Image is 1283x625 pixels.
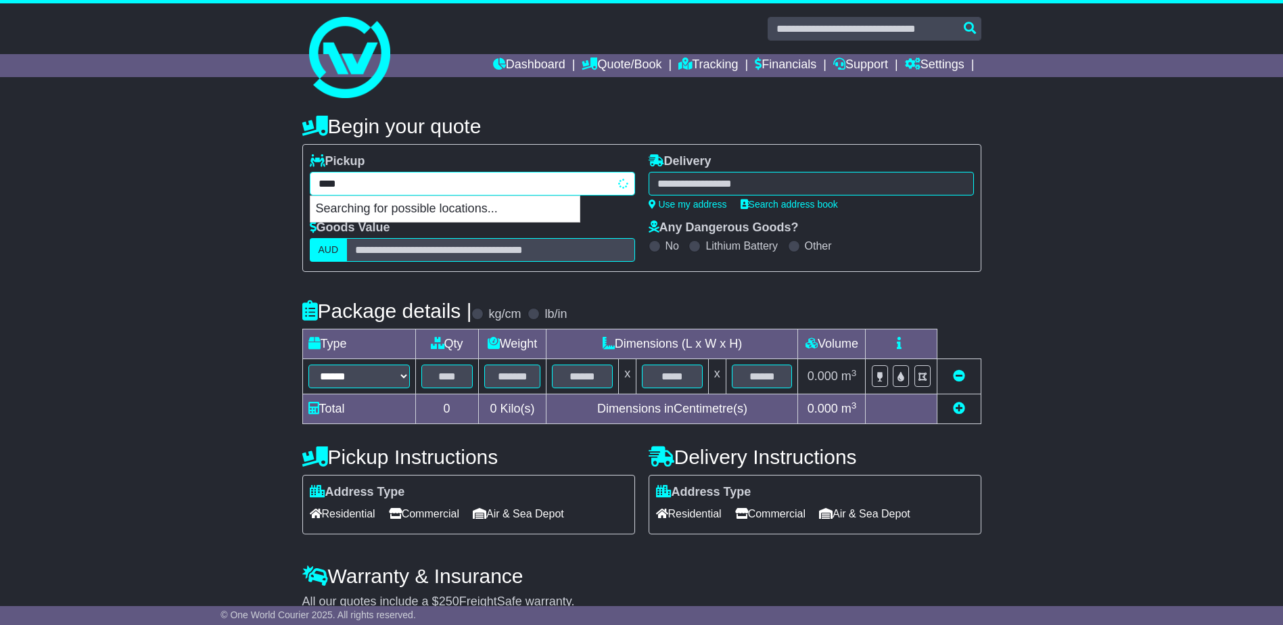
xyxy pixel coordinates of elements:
label: Lithium Battery [705,239,778,252]
a: Use my address [649,199,727,210]
a: Settings [905,54,964,77]
td: Qty [415,329,478,359]
td: Volume [798,329,866,359]
span: m [841,402,857,415]
span: Air & Sea Depot [473,503,564,524]
label: No [666,239,679,252]
p: Searching for possible locations... [310,196,580,222]
a: Tracking [678,54,738,77]
td: Dimensions (L x W x H) [546,329,798,359]
td: Total [302,394,415,424]
sup: 3 [852,368,857,378]
label: Pickup [310,154,365,169]
td: 0 [415,394,478,424]
label: Address Type [310,485,405,500]
a: Quote/Book [582,54,661,77]
span: 0 [490,402,496,415]
label: Any Dangerous Goods? [649,221,799,235]
span: Air & Sea Depot [819,503,910,524]
a: Support [833,54,888,77]
span: 0.000 [808,402,838,415]
div: All our quotes include a $ FreightSafe warranty. [302,595,981,609]
h4: Warranty & Insurance [302,565,981,587]
sup: 3 [852,400,857,411]
td: Type [302,329,415,359]
label: lb/in [544,307,567,322]
typeahead: Please provide city [310,172,635,195]
h4: Delivery Instructions [649,446,981,468]
label: kg/cm [488,307,521,322]
span: Residential [656,503,722,524]
td: Dimensions in Centimetre(s) [546,394,798,424]
h4: Pickup Instructions [302,446,635,468]
span: Commercial [735,503,806,524]
span: Commercial [389,503,459,524]
span: m [841,369,857,383]
label: Other [805,239,832,252]
span: 0.000 [808,369,838,383]
a: Financials [755,54,816,77]
a: Dashboard [493,54,565,77]
span: 250 [439,595,459,608]
label: Address Type [656,485,751,500]
a: Remove this item [953,369,965,383]
label: Delivery [649,154,712,169]
span: © One World Courier 2025. All rights reserved. [220,609,416,620]
span: Residential [310,503,375,524]
h4: Package details | [302,300,472,322]
a: Add new item [953,402,965,415]
td: x [619,359,636,394]
label: Goods Value [310,221,390,235]
td: Weight [478,329,546,359]
label: AUD [310,238,348,262]
td: Kilo(s) [478,394,546,424]
h4: Begin your quote [302,115,981,137]
td: x [708,359,726,394]
a: Search address book [741,199,838,210]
